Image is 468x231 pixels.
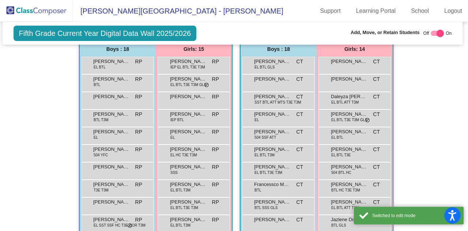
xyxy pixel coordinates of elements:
[405,5,435,17] a: School
[170,152,197,158] span: EL HC T3E T3M
[331,198,367,206] span: [PERSON_NAME]
[170,146,207,153] span: [PERSON_NAME]
[170,75,207,83] span: [PERSON_NAME]
[331,163,367,171] span: [PERSON_NAME]
[296,75,303,83] span: CT
[204,82,209,88] span: do_not_disturb_alt
[446,30,452,37] span: On
[94,64,106,70] span: EL BTL
[254,205,278,210] span: BTL SSS GLS
[135,75,142,83] span: RP
[331,111,367,118] span: [PERSON_NAME]
[296,181,303,189] span: CT
[296,93,303,101] span: CT
[212,146,219,153] span: RP
[135,111,142,118] span: RP
[135,163,142,171] span: RP
[135,93,142,101] span: RP
[212,75,219,83] span: RP
[254,181,291,188] span: Francessco Meda
[135,146,142,153] span: RP
[80,42,156,57] div: Boys : 18
[331,117,367,123] span: EL BTL T3E T3M GLS
[254,100,301,105] span: SST BTL ATT MTS T3E T3M
[93,198,130,206] span: [PERSON_NAME]
[331,205,359,210] span: EL BTL ATT T3M
[331,170,351,175] span: 504 BTL HC
[170,82,207,87] span: EL BTL T3E T3M GLS
[170,216,207,223] span: [PERSON_NAME]
[135,128,142,136] span: RP
[254,198,291,206] span: [PERSON_NAME]
[373,58,380,66] span: CT
[14,26,197,41] span: Fifth Grade Current Year Digital Data Wall 2025/2026
[350,5,402,17] a: Learning Portal
[331,181,367,188] span: [PERSON_NAME]
[156,42,232,57] div: Girls: 15
[254,146,291,153] span: [PERSON_NAME]
[93,75,130,83] span: [PERSON_NAME]
[331,58,367,65] span: [PERSON_NAME]
[365,118,370,123] span: do_not_disturb_alt
[351,29,420,36] span: Add, Move, or Retain Students
[254,170,282,175] span: EL BTL T3E T3M
[170,170,178,175] span: SSS
[212,128,219,136] span: RP
[254,75,291,83] span: [PERSON_NAME]
[373,146,380,153] span: CT
[254,163,291,171] span: [PERSON_NAME]
[372,212,458,219] div: Switched to edit mode
[254,128,291,135] span: [PERSON_NAME]
[93,216,130,223] span: [PERSON_NAME]
[135,198,142,206] span: RP
[73,5,283,17] span: [PERSON_NAME][GEOGRAPHIC_DATA] - [PERSON_NAME]
[170,187,190,193] span: EL BTL T3M
[331,75,367,83] span: [PERSON_NAME]
[135,216,142,224] span: RP
[296,58,303,66] span: CT
[331,93,367,100] span: Daleyza [PERSON_NAME]
[93,146,130,153] span: [PERSON_NAME]
[331,100,359,105] span: EL BTL ATT T3M
[135,58,142,66] span: RP
[170,111,207,118] span: [PERSON_NAME]
[170,135,175,140] span: EL
[93,111,130,118] span: [PERSON_NAME]
[170,223,190,228] span: EL BTL T3M
[170,205,198,210] span: EL BTL T3E T3M
[93,93,130,100] span: [PERSON_NAME]
[254,58,291,65] span: [PERSON_NAME]
[373,181,380,189] span: CT
[170,128,207,135] span: [PERSON_NAME]
[331,216,367,223] span: Jazlene De La Torre
[373,75,380,83] span: CT
[331,135,343,140] span: EL BTL
[212,93,219,101] span: RP
[296,146,303,153] span: CT
[296,163,303,171] span: CT
[94,152,108,158] span: 504 YFC
[254,64,275,70] span: EL BTL GLS
[93,181,130,188] span: [PERSON_NAME]
[296,128,303,136] span: CT
[170,58,207,65] span: [PERSON_NAME]
[296,216,303,224] span: CT
[254,111,291,118] span: [PERSON_NAME]
[254,93,291,100] span: [PERSON_NAME]
[93,163,130,171] span: [PERSON_NAME]
[331,187,360,193] span: BTL HC T3E T3M
[423,30,429,37] span: Off
[373,93,380,101] span: CT
[170,163,207,171] span: [PERSON_NAME]
[170,93,207,100] span: [PERSON_NAME]
[93,58,130,65] span: [PERSON_NAME]
[331,128,367,135] span: [PERSON_NAME]
[170,181,207,188] span: [PERSON_NAME]
[94,135,98,140] span: EL
[94,117,109,123] span: BTL T3M
[317,42,393,57] div: Girls: 14
[94,82,100,87] span: BTL
[331,146,367,153] span: [PERSON_NAME]
[127,223,132,229] span: do_not_disturb_alt
[314,5,347,17] a: Support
